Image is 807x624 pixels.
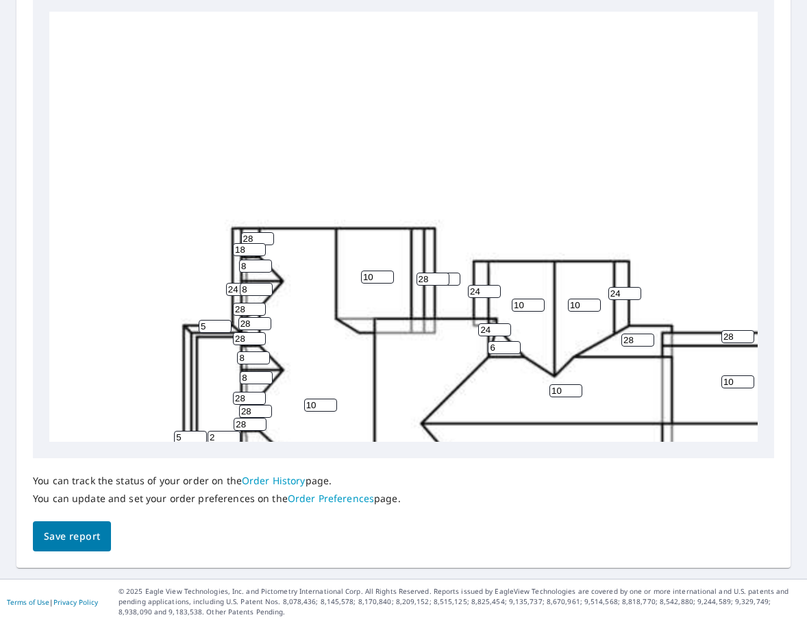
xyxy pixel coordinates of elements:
[33,492,401,505] p: You can update and set your order preferences on the page.
[7,597,49,607] a: Terms of Use
[44,528,100,545] span: Save report
[119,586,800,617] p: © 2025 Eagle View Technologies, Inc. and Pictometry International Corp. All Rights Reserved. Repo...
[242,474,306,487] a: Order History
[53,597,98,607] a: Privacy Policy
[33,521,111,552] button: Save report
[33,475,401,487] p: You can track the status of your order on the page.
[288,492,374,505] a: Order Preferences
[7,598,98,606] p: |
